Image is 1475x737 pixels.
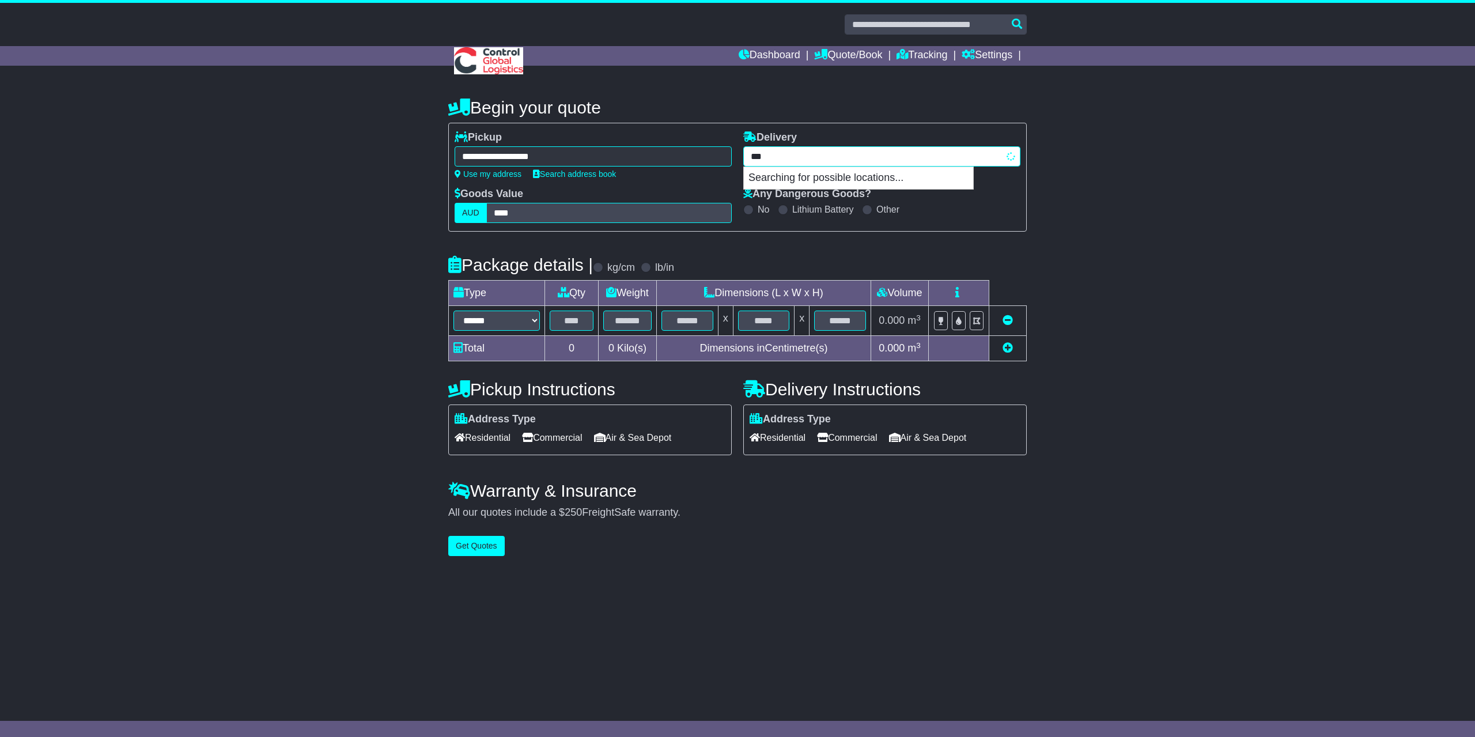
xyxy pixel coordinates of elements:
[599,281,657,306] td: Weight
[656,336,871,361] td: Dimensions in Centimetre(s)
[879,342,905,354] span: 0.000
[448,507,1027,519] div: All our quotes include a $ FreightSafe warranty.
[750,429,805,447] span: Residential
[594,429,672,447] span: Air & Sea Depot
[897,46,947,66] a: Tracking
[743,380,1027,399] h4: Delivery Instructions
[545,336,599,361] td: 0
[744,167,973,189] p: Searching for possible locations...
[449,336,545,361] td: Total
[455,188,523,201] label: Goods Value
[795,306,810,336] td: x
[599,336,657,361] td: Kilo(s)
[1003,342,1013,354] a: Add new item
[743,188,871,201] label: Any Dangerous Goods?
[907,315,921,326] span: m
[1003,315,1013,326] a: Remove this item
[655,262,674,274] label: lb/in
[907,342,921,354] span: m
[448,536,505,556] button: Get Quotes
[449,281,545,306] td: Type
[533,169,616,179] a: Search address book
[545,281,599,306] td: Qty
[455,429,510,447] span: Residential
[916,313,921,322] sup: 3
[871,281,928,306] td: Volume
[608,342,614,354] span: 0
[739,46,800,66] a: Dashboard
[565,507,582,518] span: 250
[814,46,882,66] a: Quote/Book
[448,481,1027,500] h4: Warranty & Insurance
[962,46,1012,66] a: Settings
[455,203,487,223] label: AUD
[718,306,733,336] td: x
[916,341,921,350] sup: 3
[792,204,854,215] label: Lithium Battery
[455,413,536,426] label: Address Type
[656,281,871,306] td: Dimensions (L x W x H)
[743,146,1020,167] typeahead: Please provide city
[743,131,797,144] label: Delivery
[889,429,967,447] span: Air & Sea Depot
[448,98,1027,117] h4: Begin your quote
[448,380,732,399] h4: Pickup Instructions
[750,413,831,426] label: Address Type
[455,169,521,179] a: Use my address
[876,204,899,215] label: Other
[879,315,905,326] span: 0.000
[448,255,593,274] h4: Package details |
[455,131,502,144] label: Pickup
[522,429,582,447] span: Commercial
[817,429,877,447] span: Commercial
[758,204,769,215] label: No
[607,262,635,274] label: kg/cm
